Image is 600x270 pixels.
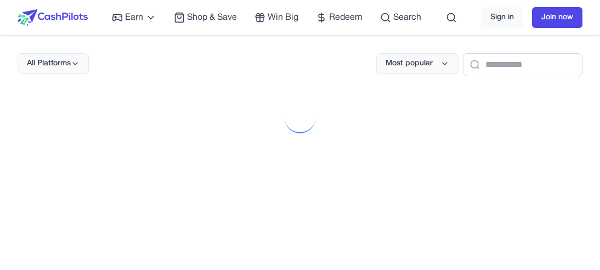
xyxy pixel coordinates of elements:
button: Most popular [376,53,459,74]
a: Redeem [316,11,363,24]
a: Search [380,11,421,24]
span: Most popular [386,58,433,69]
img: CashPilots Logo [18,9,88,26]
span: Redeem [329,11,363,24]
a: Earn [112,11,156,24]
span: All Platforms [27,58,71,69]
span: Search [393,11,421,24]
button: All Platforms [18,53,89,74]
a: Win Big [254,11,298,24]
span: Earn [125,11,143,24]
span: Shop & Save [187,11,237,24]
a: Join now [532,7,582,28]
a: Shop & Save [174,11,237,24]
span: Win Big [268,11,298,24]
a: Sign in [481,7,523,28]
